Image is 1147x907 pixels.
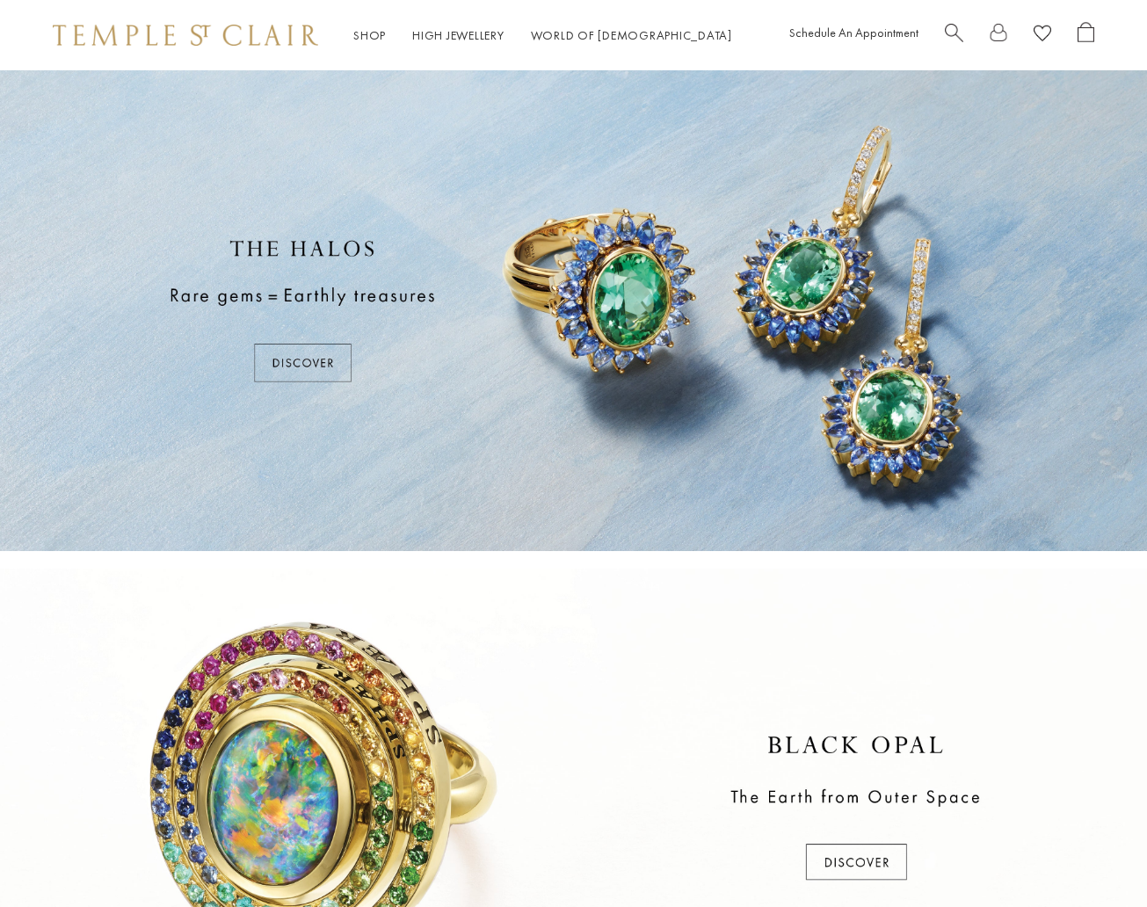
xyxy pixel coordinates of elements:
a: Open Shopping Bag [1078,22,1094,49]
nav: Main navigation [353,25,732,47]
a: Schedule An Appointment [789,25,918,40]
a: Search [945,22,963,49]
img: Temple St. Clair [53,25,318,46]
a: View Wishlist [1034,22,1051,49]
a: World of [DEMOGRAPHIC_DATA]World of [DEMOGRAPHIC_DATA] [531,27,732,43]
a: High JewelleryHigh Jewellery [412,27,505,43]
a: ShopShop [353,27,386,43]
